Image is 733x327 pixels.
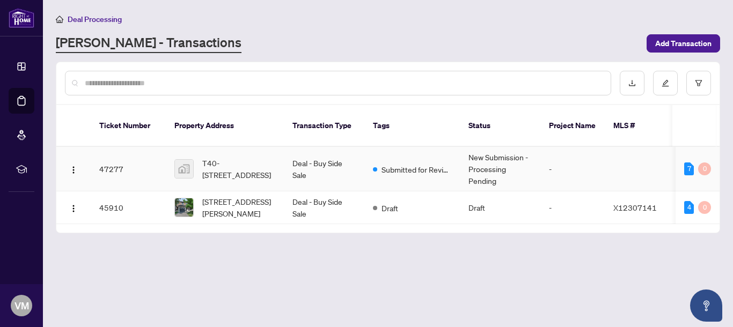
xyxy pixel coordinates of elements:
span: download [628,79,636,87]
span: Draft [382,202,398,214]
th: Transaction Type [284,105,364,147]
button: filter [686,71,711,95]
div: 7 [684,162,694,175]
span: X12307141 [613,203,657,212]
span: filter [695,79,702,87]
span: edit [662,79,669,87]
th: Status [460,105,540,147]
td: - [540,191,605,224]
button: Open asap [690,289,722,322]
div: 0 [698,162,711,175]
span: home [56,16,63,23]
img: logo [9,8,34,28]
td: Draft [460,191,540,224]
span: Submitted for Review [382,163,451,175]
span: [STREET_ADDRESS][PERSON_NAME] [202,196,275,219]
button: edit [653,71,678,95]
td: 45910 [91,191,166,224]
button: Add Transaction [647,34,720,53]
img: Logo [69,204,78,213]
button: Logo [65,160,82,177]
th: Property Address [166,105,284,147]
img: thumbnail-img [175,198,193,217]
span: Add Transaction [655,35,712,52]
th: Ticket Number [91,105,166,147]
div: 0 [698,201,711,214]
img: Logo [69,166,78,174]
th: Tags [364,105,460,147]
div: 4 [684,201,694,214]
td: 47277 [91,147,166,191]
span: Deal Processing [68,14,122,24]
button: download [620,71,644,95]
td: Deal - Buy Side Sale [284,147,364,191]
img: thumbnail-img [175,160,193,178]
button: Logo [65,199,82,216]
td: Deal - Buy Side Sale [284,191,364,224]
span: T40-[STREET_ADDRESS] [202,157,275,181]
span: VM [14,298,29,313]
td: New Submission - Processing Pending [460,147,540,191]
td: - [540,147,605,191]
th: Project Name [540,105,605,147]
th: MLS # [605,105,669,147]
a: [PERSON_NAME] - Transactions [56,34,241,53]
